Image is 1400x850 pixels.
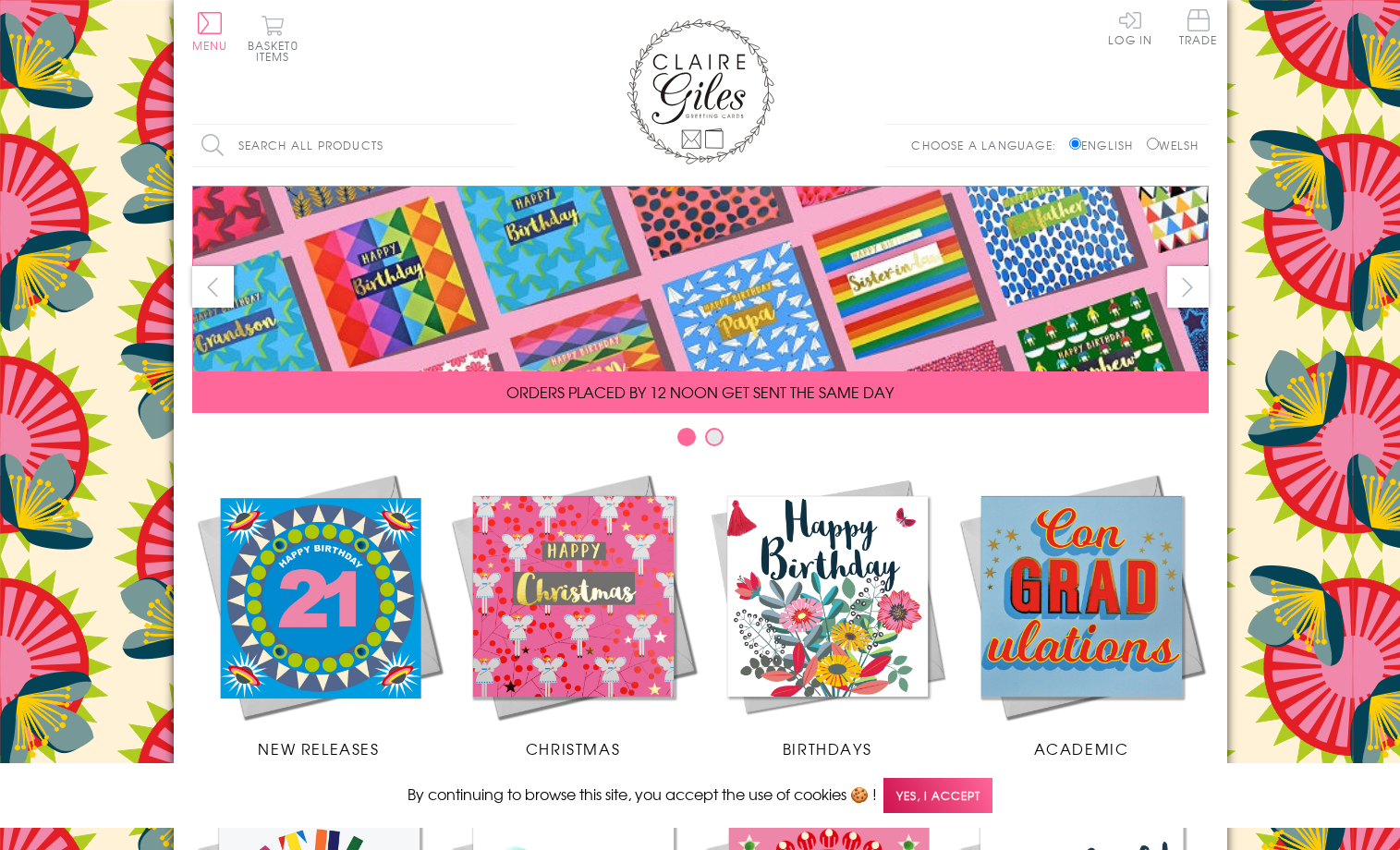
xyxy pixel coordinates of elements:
input: Search [497,125,516,166]
label: Welsh [1147,137,1199,153]
button: Carousel Page 2 [705,428,724,446]
span: ORDERS PLACED BY 12 NOON GET SENT THE SAME DAY [506,381,894,403]
a: New Releases [192,469,446,759]
p: Choose a language: [911,137,1065,153]
a: Trade [1179,9,1218,49]
input: English [1069,138,1081,150]
span: Christmas [526,737,620,759]
span: New Releases [258,737,379,759]
button: Menu [192,12,228,51]
span: Yes, I accept [883,778,992,814]
span: Trade [1179,9,1218,45]
a: Birthdays [700,469,955,759]
a: Academic [955,469,1209,759]
img: Claire Giles Greetings Cards [627,18,774,164]
a: Christmas [446,469,700,759]
button: prev [192,266,234,308]
a: Log In [1108,9,1152,45]
button: Basket0 items [248,15,298,62]
span: Academic [1034,737,1129,759]
div: Carousel Pagination [192,427,1209,455]
label: English [1069,137,1142,153]
button: Carousel Page 1 (Current Slide) [677,428,696,446]
span: 0 items [256,37,298,65]
span: Birthdays [783,737,871,759]
button: next [1167,266,1209,308]
input: Welsh [1147,138,1159,150]
input: Search all products [192,125,516,166]
span: Menu [192,37,228,54]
